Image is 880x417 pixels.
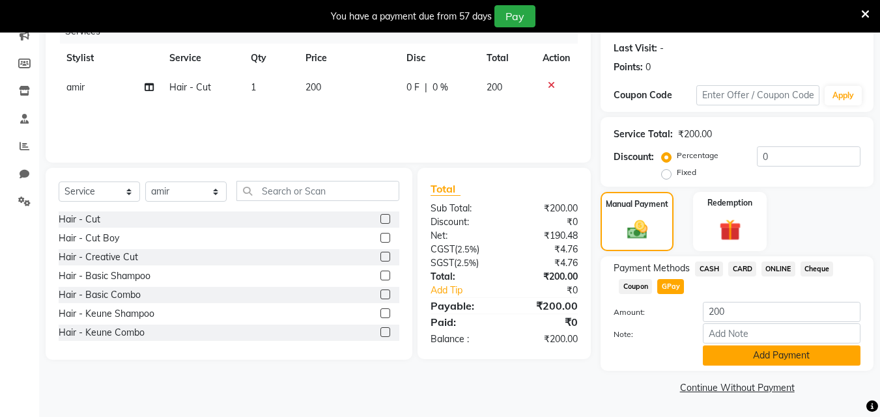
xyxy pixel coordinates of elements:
[305,81,321,93] span: 200
[59,307,154,321] div: Hair - Keune Shampoo
[59,232,119,245] div: Hair - Cut Boy
[614,61,643,74] div: Points:
[619,279,652,294] span: Coupon
[825,86,862,105] button: Apply
[504,270,588,284] div: ₹200.00
[421,215,504,229] div: Discount:
[504,215,588,229] div: ₹0
[614,88,696,102] div: Coupon Code
[433,81,448,94] span: 0 %
[457,258,476,268] span: 2.5%
[66,81,85,93] span: amir
[421,202,504,215] div: Sub Total:
[603,381,871,395] a: Continue Without Payment
[298,44,399,73] th: Price
[703,302,860,322] input: Amount
[494,5,535,27] button: Pay
[421,332,504,346] div: Balance :
[399,44,479,73] th: Disc
[614,128,673,141] div: Service Total:
[703,345,860,366] button: Add Payment
[431,182,461,196] span: Total
[646,61,651,74] div: 0
[518,284,588,297] div: ₹0
[421,243,504,256] div: ( )
[59,250,138,264] div: Hair - Creative Cut
[703,323,860,343] input: Add Note
[696,85,819,105] input: Enter Offer / Coupon Code
[504,202,588,215] div: ₹200.00
[487,81,502,93] span: 200
[236,181,399,201] input: Search or Scan
[614,262,690,275] span: Payment Methods
[421,298,504,314] div: Payable:
[59,269,150,283] div: Hair - Basic Shampoo
[604,306,692,318] label: Amount:
[606,198,668,210] label: Manual Payment
[678,128,712,141] div: ₹200.00
[695,262,723,276] span: CASH
[504,298,588,314] div: ₹200.00
[421,284,518,297] a: Add Tip
[421,270,504,284] div: Total:
[431,257,454,269] span: SGST
[243,44,298,73] th: Qty
[801,262,834,276] span: Cheque
[504,256,588,270] div: ₹4.76
[59,288,141,302] div: Hair - Basic Combo
[59,44,162,73] th: Stylist
[457,244,477,254] span: 2.5%
[660,42,664,55] div: -
[604,329,692,340] label: Note:
[707,197,752,209] label: Redemption
[59,213,100,226] div: Hair - Cut
[162,44,244,73] th: Service
[713,217,748,243] img: _gift.svg
[614,42,657,55] div: Last Visit:
[169,81,211,93] span: Hair - Cut
[406,81,419,94] span: 0 F
[535,44,578,73] th: Action
[677,167,696,178] label: Fixed
[331,10,492,23] div: You have a payment due from 57 days
[761,262,795,276] span: ONLINE
[657,279,684,294] span: GPay
[421,229,504,243] div: Net:
[504,332,588,346] div: ₹200.00
[621,218,654,241] img: _cash.svg
[59,326,145,340] div: Hair - Keune Combo
[677,150,718,161] label: Percentage
[504,314,588,330] div: ₹0
[728,262,756,276] span: CARD
[421,314,504,330] div: Paid:
[614,150,654,164] div: Discount:
[421,256,504,270] div: ( )
[479,44,535,73] th: Total
[504,243,588,256] div: ₹4.76
[251,81,256,93] span: 1
[504,229,588,243] div: ₹190.48
[425,81,427,94] span: |
[431,243,455,255] span: CGST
